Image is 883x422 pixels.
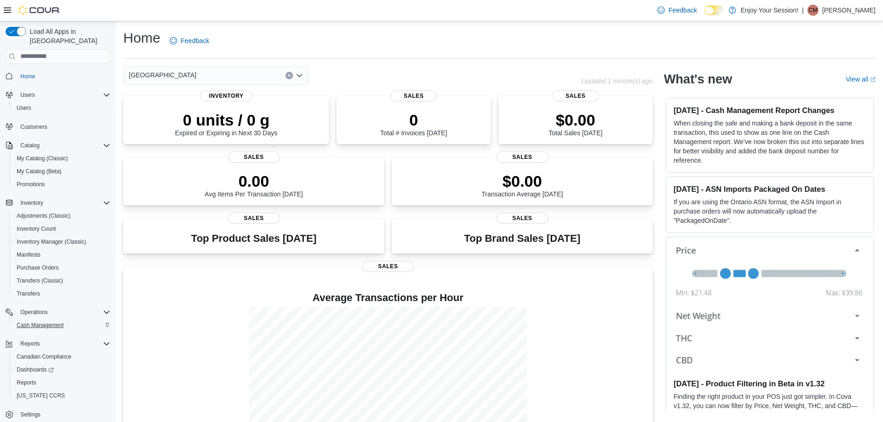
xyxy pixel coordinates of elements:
[13,364,110,375] span: Dashboards
[9,389,114,402] button: [US_STATE] CCRS
[9,235,114,248] button: Inventory Manager (Classic)
[13,153,110,164] span: My Catalog (Classic)
[13,320,67,331] a: Cash Management
[2,139,114,152] button: Catalog
[20,73,35,80] span: Home
[205,172,303,190] p: 0.00
[123,29,160,47] h1: Home
[664,72,732,87] h2: What's new
[9,274,114,287] button: Transfers (Classic)
[362,261,414,272] span: Sales
[548,111,602,137] div: Total Sales [DATE]
[13,351,110,362] span: Canadian Compliance
[2,196,114,209] button: Inventory
[380,111,447,137] div: Total # Invoices [DATE]
[175,111,278,129] p: 0 units / 0 g
[13,166,65,177] a: My Catalog (Beta)
[17,307,51,318] button: Operations
[668,6,697,15] span: Feedback
[181,36,209,45] span: Feedback
[17,277,63,284] span: Transfers (Classic)
[228,151,280,163] span: Sales
[17,290,40,297] span: Transfers
[705,15,705,16] span: Dark Mode
[2,120,114,133] button: Customers
[17,71,39,82] a: Home
[20,91,35,99] span: Users
[13,249,110,260] span: Manifests
[705,6,724,15] input: Dark Mode
[17,140,110,151] span: Catalog
[19,6,60,15] img: Cova
[9,209,114,222] button: Adjustments (Classic)
[13,153,72,164] a: My Catalog (Classic)
[20,309,48,316] span: Operations
[553,90,599,101] span: Sales
[9,350,114,363] button: Canadian Compliance
[17,409,110,420] span: Settings
[17,307,110,318] span: Operations
[13,288,110,299] span: Transfers
[191,233,316,244] h3: Top Product Sales [DATE]
[17,251,40,258] span: Manifests
[175,111,278,137] div: Expired or Expiring in Next 30 Days
[809,5,818,16] span: CM
[17,392,65,399] span: [US_STATE] CCRS
[870,77,876,82] svg: External link
[17,264,59,271] span: Purchase Orders
[2,408,114,421] button: Settings
[13,288,44,299] a: Transfers
[654,1,700,19] a: Feedback
[26,27,110,45] span: Load All Apps in [GEOGRAPHIC_DATA]
[482,172,563,198] div: Transaction Average [DATE]
[2,306,114,319] button: Operations
[496,151,548,163] span: Sales
[13,102,110,113] span: Users
[548,111,602,129] p: $0.00
[9,376,114,389] button: Reports
[482,172,563,190] p: $0.00
[673,197,866,225] p: If you are using the Ontario ASN format, the ASN Import in purchase orders will now automatically...
[17,238,86,246] span: Inventory Manager (Classic)
[13,223,110,234] span: Inventory Count
[17,89,110,101] span: Users
[2,69,114,83] button: Home
[17,409,44,420] a: Settings
[205,172,303,198] div: Avg Items Per Transaction [DATE]
[13,351,75,362] a: Canadian Compliance
[2,337,114,350] button: Reports
[802,5,804,16] p: |
[13,390,69,401] a: [US_STATE] CCRS
[17,353,71,360] span: Canadian Compliance
[9,363,114,376] a: Dashboards
[13,166,110,177] span: My Catalog (Beta)
[17,197,110,208] span: Inventory
[17,225,56,233] span: Inventory Count
[17,121,110,132] span: Customers
[846,76,876,83] a: View allExternal link
[741,5,799,16] p: Enjoy Your Session!
[228,213,280,224] span: Sales
[464,233,580,244] h3: Top Brand Sales [DATE]
[13,236,90,247] a: Inventory Manager (Classic)
[20,411,40,418] span: Settings
[17,70,110,82] span: Home
[17,338,110,349] span: Reports
[131,292,645,303] h4: Average Transactions per Hour
[17,104,31,112] span: Users
[9,178,114,191] button: Promotions
[496,213,548,224] span: Sales
[13,179,110,190] span: Promotions
[17,168,62,175] span: My Catalog (Beta)
[17,140,43,151] button: Catalog
[13,210,74,221] a: Adjustments (Classic)
[380,111,447,129] p: 0
[673,106,866,115] h3: [DATE] - Cash Management Report Changes
[9,101,114,114] button: Users
[13,275,110,286] span: Transfers (Classic)
[13,210,110,221] span: Adjustments (Classic)
[9,261,114,274] button: Purchase Orders
[296,72,303,79] button: Open list of options
[2,88,114,101] button: Users
[286,72,293,79] button: Clear input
